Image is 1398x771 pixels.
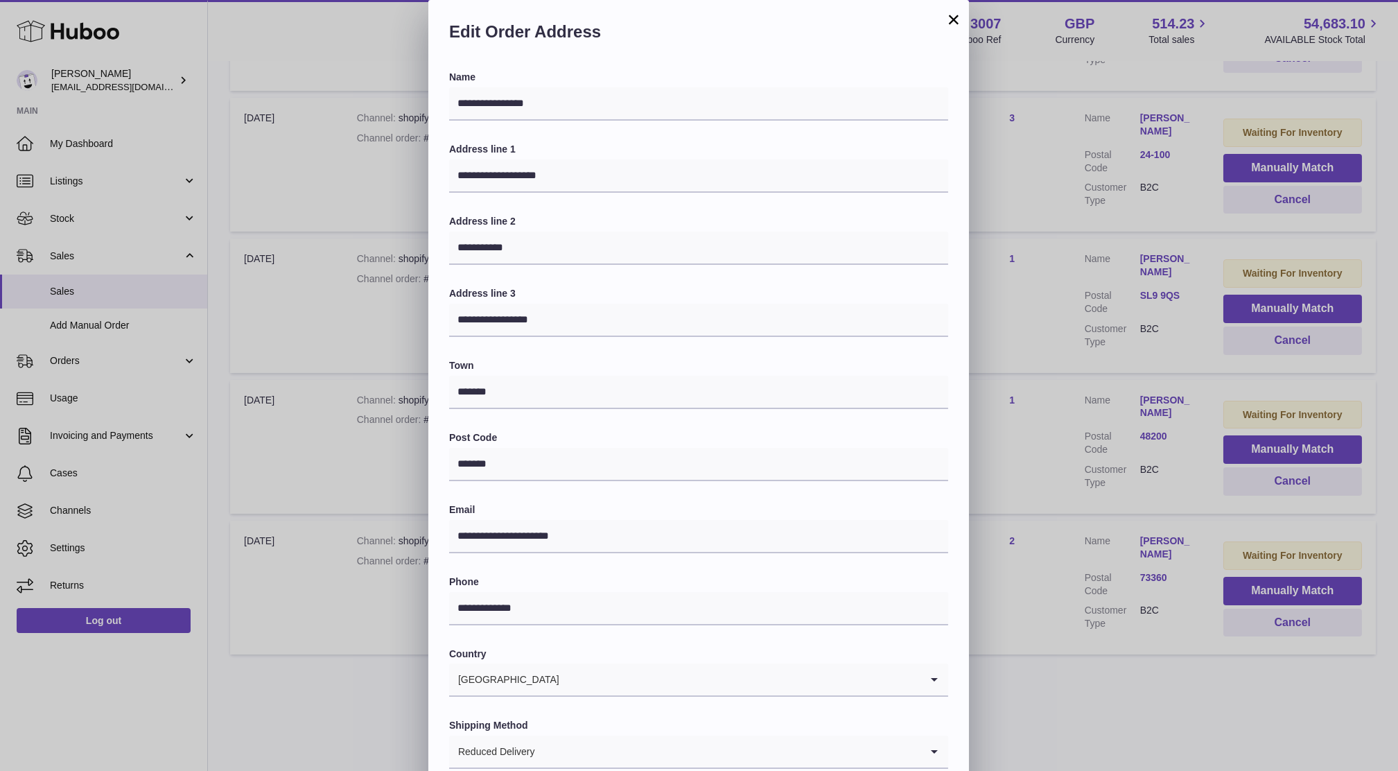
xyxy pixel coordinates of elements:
[449,736,948,769] div: Search for option
[449,143,948,156] label: Address line 1
[449,736,536,768] span: Reduced Delivery
[449,21,948,50] h2: Edit Order Address
[449,648,948,661] label: Country
[449,359,948,372] label: Town
[449,215,948,228] label: Address line 2
[560,664,920,695] input: Search for option
[449,575,948,589] label: Phone
[945,11,962,28] button: ×
[449,664,560,695] span: [GEOGRAPHIC_DATA]
[449,287,948,300] label: Address line 3
[449,431,948,444] label: Post Code
[449,71,948,84] label: Name
[449,719,948,732] label: Shipping Method
[449,664,948,697] div: Search for option
[449,503,948,517] label: Email
[536,736,921,768] input: Search for option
